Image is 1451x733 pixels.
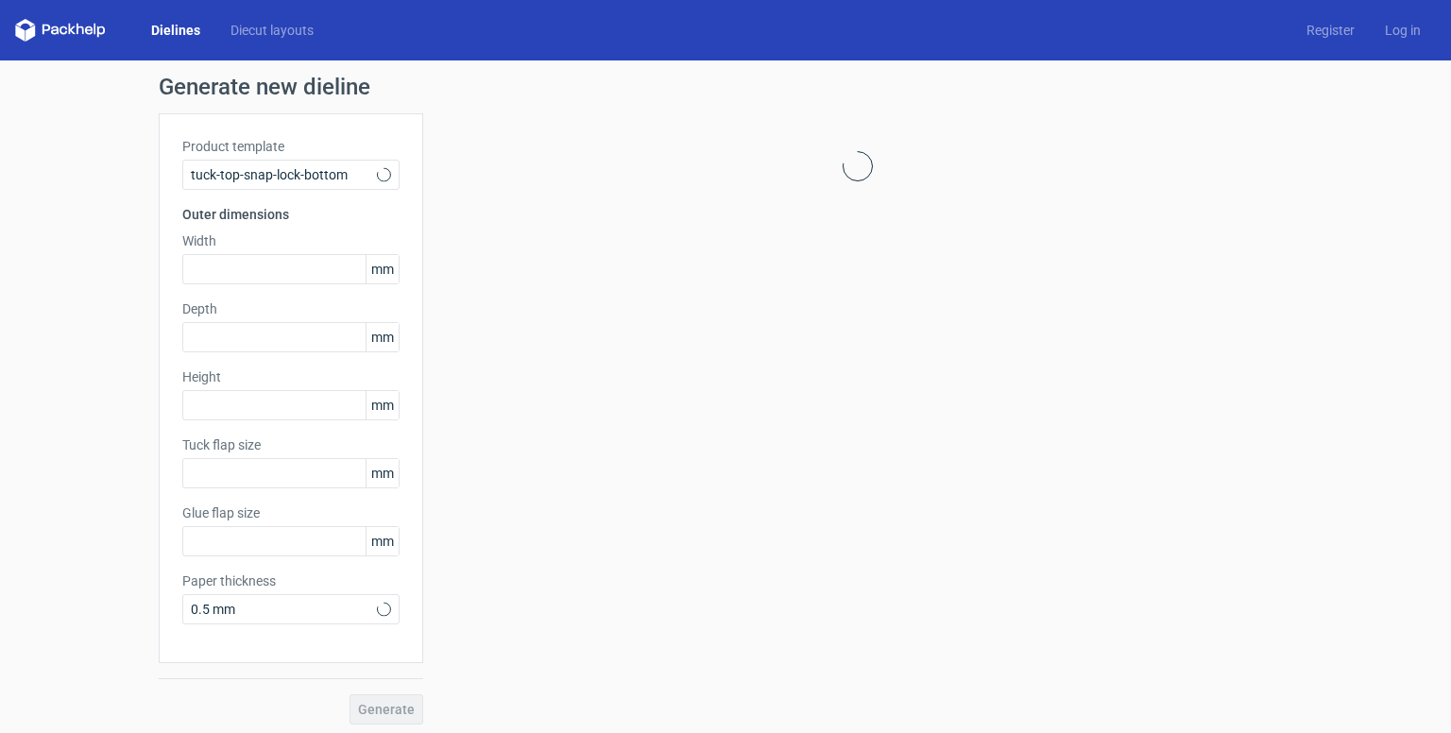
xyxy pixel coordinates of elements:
h1: Generate new dieline [159,76,1292,98]
a: Diecut layouts [215,21,329,40]
span: mm [366,323,399,351]
a: Register [1291,21,1370,40]
h3: Outer dimensions [182,205,400,224]
label: Depth [182,299,400,318]
span: mm [366,527,399,555]
span: tuck-top-snap-lock-bottom [191,165,377,184]
a: Dielines [136,21,215,40]
span: mm [366,391,399,419]
label: Height [182,367,400,386]
label: Product template [182,137,400,156]
label: Glue flap size [182,503,400,522]
span: mm [366,255,399,283]
label: Width [182,231,400,250]
label: Tuck flap size [182,435,400,454]
span: 0.5 mm [191,600,377,619]
span: mm [366,459,399,487]
a: Log in [1370,21,1436,40]
label: Paper thickness [182,571,400,590]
